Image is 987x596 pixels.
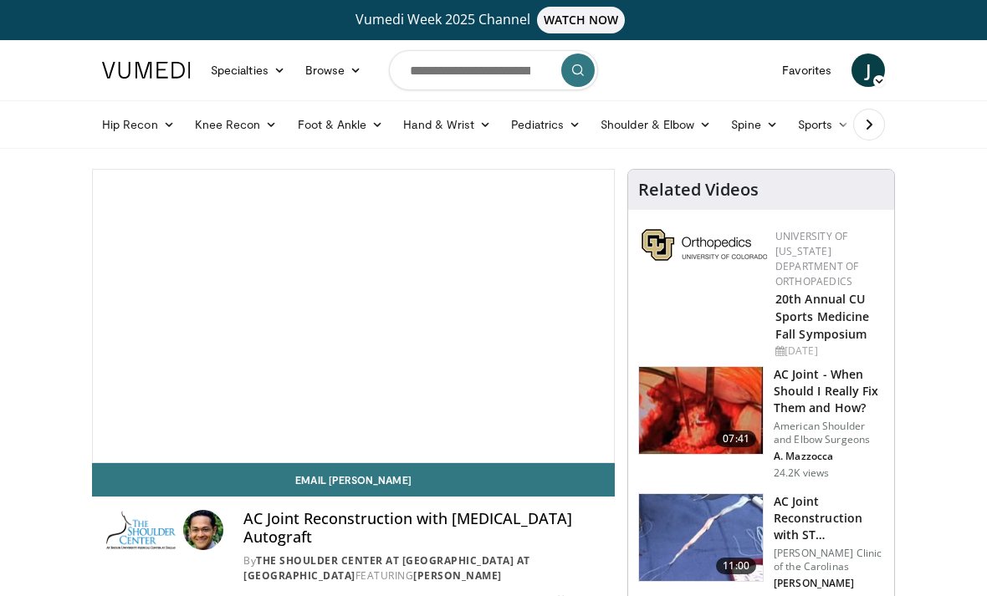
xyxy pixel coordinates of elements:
[774,466,829,480] p: 24.2K views
[92,108,185,141] a: Hip Recon
[102,62,191,79] img: VuMedi Logo
[243,510,601,546] h4: AC Joint Reconstruction with [MEDICAL_DATA] Autograft
[537,7,626,33] span: WATCH NOW
[243,553,601,583] div: By FEATURING
[93,170,614,462] video-js: Video Player
[389,50,598,90] input: Search topics, interventions
[638,180,759,200] h4: Related Videos
[775,344,881,359] div: [DATE]
[775,291,870,342] a: 20th Annual CU Sports Medicine Fall Symposium
[413,568,502,583] a: [PERSON_NAME]
[788,108,860,141] a: Sports
[288,108,394,141] a: Foot & Ankle
[638,366,884,480] a: 07:41 AC Joint - When Should I Really Fix Them and How? American Shoulder and Elbow Surgeons A. M...
[851,53,885,87] a: J
[243,553,530,583] a: The Shoulder Center at [GEOGRAPHIC_DATA] at [GEOGRAPHIC_DATA]
[774,366,884,416] h3: AC Joint - When Should I Really Fix Them and How?
[639,367,763,454] img: mazz_3.png.150x105_q85_crop-smart_upscale.jpg
[774,547,884,573] p: [PERSON_NAME] Clinic of the Carolinas
[501,108,591,141] a: Pediatrics
[201,53,295,87] a: Specialties
[185,108,288,141] a: Knee Recon
[772,53,841,87] a: Favorites
[774,450,884,463] p: A. Mazzocca
[716,558,756,574] span: 11:00
[105,510,176,550] img: The Shoulder Center at Baylor University Medical Center at Dallas
[775,229,858,288] a: University of [US_STATE] Department of Orthopaedics
[721,108,787,141] a: Spine
[393,108,501,141] a: Hand & Wrist
[639,494,763,581] img: 325549_0000_1.png.150x105_q85_crop-smart_upscale.jpg
[92,463,615,497] a: Email [PERSON_NAME]
[295,53,372,87] a: Browse
[92,7,895,33] a: Vumedi Week 2025 ChannelWATCH NOW
[183,510,223,550] img: Avatar
[642,229,767,261] img: 355603a8-37da-49b6-856f-e00d7e9307d3.png.150x105_q85_autocrop_double_scale_upscale_version-0.2.png
[591,108,721,141] a: Shoulder & Elbow
[774,420,884,446] p: American Shoulder and Elbow Surgeons
[774,493,884,543] h3: AC Joint Reconstruction with ST [MEDICAL_DATA] and Fibertape
[774,577,884,590] p: [PERSON_NAME]
[716,430,756,447] span: 07:41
